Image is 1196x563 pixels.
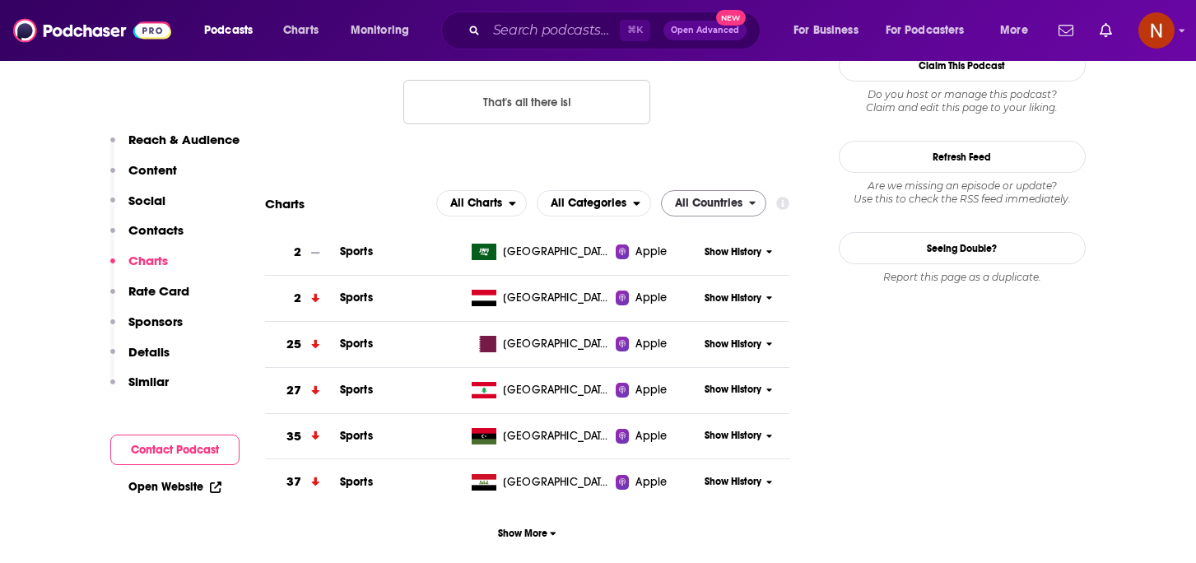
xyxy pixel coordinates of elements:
div: Report this page as a duplicate. [839,271,1086,284]
button: open menu [661,190,767,216]
span: All Countries [675,198,742,209]
a: Seeing Double? [839,232,1086,264]
button: Show History [699,291,778,305]
span: Apple [635,244,667,260]
span: Apple [635,382,667,398]
a: Apple [616,382,699,398]
button: open menu [193,17,274,44]
span: Show History [705,337,761,351]
button: Nothing here. [403,80,650,124]
button: Rate Card [110,283,189,314]
a: Apple [616,290,699,306]
p: Rate Card [128,283,189,299]
span: All Charts [450,198,502,209]
span: More [1000,19,1028,42]
a: [GEOGRAPHIC_DATA] [465,474,616,491]
a: Apple [616,336,699,352]
span: Do you host or manage this podcast? [839,88,1086,101]
img: Podchaser - Follow, Share and Rate Podcasts [13,15,171,46]
p: Details [128,344,170,360]
h3: 2 [294,289,301,308]
div: Search podcasts, credits, & more... [457,12,776,49]
button: open menu [989,17,1049,44]
button: Show History [699,245,778,259]
a: Sports [340,475,373,489]
h2: Platforms [436,190,527,216]
a: Open Website [128,480,221,494]
span: ⌘ K [620,20,650,41]
span: Apple [635,290,667,306]
button: open menu [537,190,651,216]
span: For Business [793,19,859,42]
div: Claim and edit this page to your liking. [839,88,1086,114]
button: Contacts [110,222,184,253]
img: User Profile [1138,12,1175,49]
span: Libya [503,428,610,444]
a: [GEOGRAPHIC_DATA] [465,428,616,444]
a: [GEOGRAPHIC_DATA] [465,290,616,306]
button: Show profile menu [1138,12,1175,49]
a: Sports [340,244,373,258]
button: Contact Podcast [110,435,240,465]
a: 37 [265,459,340,505]
button: open menu [875,17,989,44]
h2: Countries [661,190,767,216]
button: Sponsors [110,314,183,344]
button: Similar [110,374,169,404]
a: Show notifications dropdown [1052,16,1080,44]
a: 2 [265,230,340,275]
button: Reach & Audience [110,132,240,162]
button: Show History [699,337,778,351]
span: Show History [705,429,761,443]
span: Qatar [503,336,610,352]
span: All Categories [551,198,626,209]
span: New [716,10,746,26]
span: Monitoring [351,19,409,42]
span: Logged in as AdelNBM [1138,12,1175,49]
span: Apple [635,474,667,491]
p: Social [128,193,165,208]
a: Apple [616,428,699,444]
button: Refresh Feed [839,141,1086,173]
span: Sports [340,337,373,351]
a: 2 [265,276,340,321]
span: Lebanon [503,382,610,398]
span: Show History [705,291,761,305]
span: Show More [498,528,556,539]
button: Charts [110,253,168,283]
p: Sponsors [128,314,183,329]
span: Apple [635,336,667,352]
span: Open Advanced [671,26,739,35]
button: Claim This Podcast [839,49,1086,81]
span: Show History [705,475,761,489]
button: Details [110,344,170,375]
p: Similar [128,374,169,389]
button: Show History [699,429,778,443]
a: Charts [272,17,328,44]
span: Iraq [503,474,610,491]
input: Search podcasts, credits, & more... [486,17,620,44]
h3: 35 [286,427,301,446]
button: Show More [265,518,790,548]
a: Show notifications dropdown [1093,16,1119,44]
span: Show History [705,245,761,259]
p: Contacts [128,222,184,238]
a: [GEOGRAPHIC_DATA] [465,336,616,352]
a: Apple [616,474,699,491]
span: Podcasts [204,19,253,42]
h2: Categories [537,190,651,216]
span: Yemen [503,290,610,306]
a: Sports [340,383,373,397]
p: Content [128,162,177,178]
a: [GEOGRAPHIC_DATA] [465,244,616,260]
span: For Podcasters [886,19,965,42]
button: Social [110,193,165,223]
a: Sports [340,291,373,305]
button: open menu [436,190,527,216]
a: Apple [616,244,699,260]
